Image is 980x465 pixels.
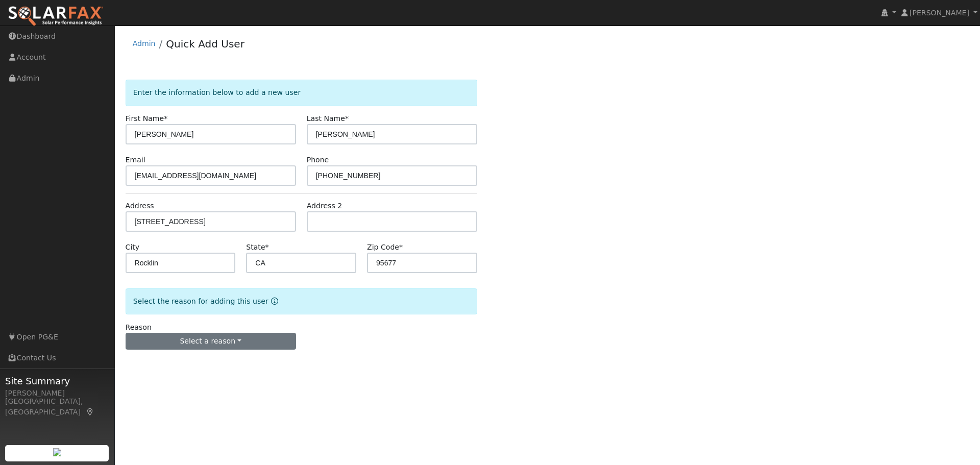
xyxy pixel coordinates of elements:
[307,155,329,165] label: Phone
[307,201,342,211] label: Address 2
[86,408,95,416] a: Map
[164,114,167,123] span: Required
[133,39,156,47] a: Admin
[126,333,296,350] button: Select a reason
[166,38,244,50] a: Quick Add User
[307,113,349,124] label: Last Name
[126,113,168,124] label: First Name
[126,242,140,253] label: City
[265,243,269,251] span: Required
[246,242,268,253] label: State
[126,80,477,106] div: Enter the information below to add a new user
[126,322,152,333] label: Reason
[126,155,145,165] label: Email
[399,243,403,251] span: Required
[8,6,104,27] img: SolarFax
[53,448,61,456] img: retrieve
[367,242,403,253] label: Zip Code
[5,396,109,418] div: [GEOGRAPHIC_DATA], [GEOGRAPHIC_DATA]
[126,201,154,211] label: Address
[910,9,969,17] span: [PERSON_NAME]
[345,114,349,123] span: Required
[5,388,109,399] div: [PERSON_NAME]
[268,297,278,305] a: Reason for new user
[126,288,477,314] div: Select the reason for adding this user
[5,374,109,388] span: Site Summary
